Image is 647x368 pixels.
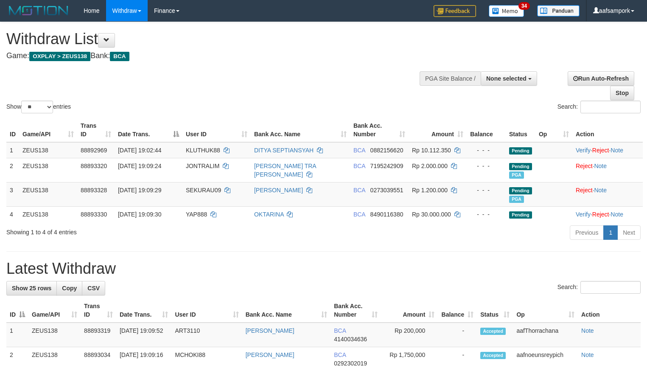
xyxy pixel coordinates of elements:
[480,352,506,359] span: Accepted
[610,86,634,100] a: Stop
[353,163,365,169] span: BCA
[509,171,524,179] span: Marked by aafnoeunsreypich
[254,211,284,218] a: OKTARINA
[6,52,423,60] h4: Game: Bank:
[509,163,532,170] span: Pending
[438,298,477,323] th: Balance: activate to sort column ascending
[77,118,115,142] th: Trans ID: activate to sort column ascending
[334,336,367,343] span: Copy 4140034636 to clipboard
[557,101,641,113] label: Search:
[6,101,71,113] label: Show entries
[118,211,161,218] span: [DATE] 19:09:30
[506,118,535,142] th: Status
[19,142,77,158] td: ZEUS138
[254,187,303,194] a: [PERSON_NAME]
[481,71,537,86] button: None selected
[370,147,403,154] span: Copy 0882156620 to clipboard
[182,118,251,142] th: User ID: activate to sort column ascending
[171,298,242,323] th: User ID: activate to sort column ascending
[28,323,81,347] td: ZEUS138
[438,323,477,347] td: -
[6,4,71,17] img: MOTION_logo.png
[186,187,221,194] span: SEKURAU09
[594,163,607,169] a: Note
[186,163,219,169] span: JONTRALIM
[171,323,242,347] td: ART3110
[537,5,580,17] img: panduan.png
[19,158,77,182] td: ZEUS138
[6,260,641,277] h1: Latest Withdraw
[370,187,403,194] span: Copy 0273039551 to clipboard
[477,298,513,323] th: Status: activate to sort column ascending
[118,163,161,169] span: [DATE] 19:09:24
[246,327,294,334] a: [PERSON_NAME]
[28,298,81,323] th: Game/API: activate to sort column ascending
[350,118,409,142] th: Bank Acc. Number: activate to sort column ascending
[353,147,365,154] span: BCA
[576,187,593,194] a: Reject
[21,101,53,113] select: Showentries
[6,225,263,236] div: Showing 1 to 4 of 4 entries
[6,298,28,323] th: ID: activate to sort column descending
[370,163,403,169] span: Copy 7195242909 to clipboard
[115,118,182,142] th: Date Trans.: activate to sort column descending
[81,298,116,323] th: Trans ID: activate to sort column ascending
[489,5,524,17] img: Button%20Memo.svg
[370,211,403,218] span: Copy 8490116380 to clipboard
[580,101,641,113] input: Search:
[19,118,77,142] th: Game/API: activate to sort column ascending
[116,298,172,323] th: Date Trans.: activate to sort column ascending
[6,182,19,206] td: 3
[19,182,77,206] td: ZEUS138
[412,163,448,169] span: Rp 2.000.000
[81,147,107,154] span: 88892969
[513,323,578,347] td: aafThorrachana
[572,182,643,206] td: ·
[513,298,578,323] th: Op: activate to sort column ascending
[6,281,57,295] a: Show 25 rows
[611,211,623,218] a: Note
[6,142,19,158] td: 1
[6,323,28,347] td: 1
[412,211,451,218] span: Rp 30.000.000
[470,210,502,219] div: - - -
[334,327,346,334] span: BCA
[110,52,129,61] span: BCA
[470,162,502,170] div: - - -
[509,211,532,219] span: Pending
[254,163,316,178] a: [PERSON_NAME] TRA [PERSON_NAME]
[535,118,572,142] th: Op: activate to sort column ascending
[611,147,623,154] a: Note
[576,211,591,218] a: Verify
[572,142,643,158] td: · ·
[118,147,161,154] span: [DATE] 19:02:44
[509,187,532,194] span: Pending
[254,147,314,154] a: DITYA SEPTIANSYAH
[331,298,381,323] th: Bank Acc. Number: activate to sort column ascending
[29,52,90,61] span: OXPLAY > ZEUS138
[580,281,641,294] input: Search:
[412,187,448,194] span: Rp 1.200.000
[87,285,100,292] span: CSV
[81,187,107,194] span: 88893328
[81,323,116,347] td: 88893319
[572,118,643,142] th: Action
[353,211,365,218] span: BCA
[353,187,365,194] span: BCA
[186,211,207,218] span: YAP888
[467,118,506,142] th: Balance
[6,31,423,48] h1: Withdraw List
[594,187,607,194] a: Note
[381,298,438,323] th: Amount: activate to sort column ascending
[82,281,105,295] a: CSV
[581,327,594,334] a: Note
[557,281,641,294] label: Search:
[81,211,107,218] span: 88893330
[592,211,609,218] a: Reject
[570,225,604,240] a: Previous
[470,186,502,194] div: - - -
[581,351,594,358] a: Note
[186,147,220,154] span: KLUTHUK88
[470,146,502,155] div: - - -
[617,225,641,240] a: Next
